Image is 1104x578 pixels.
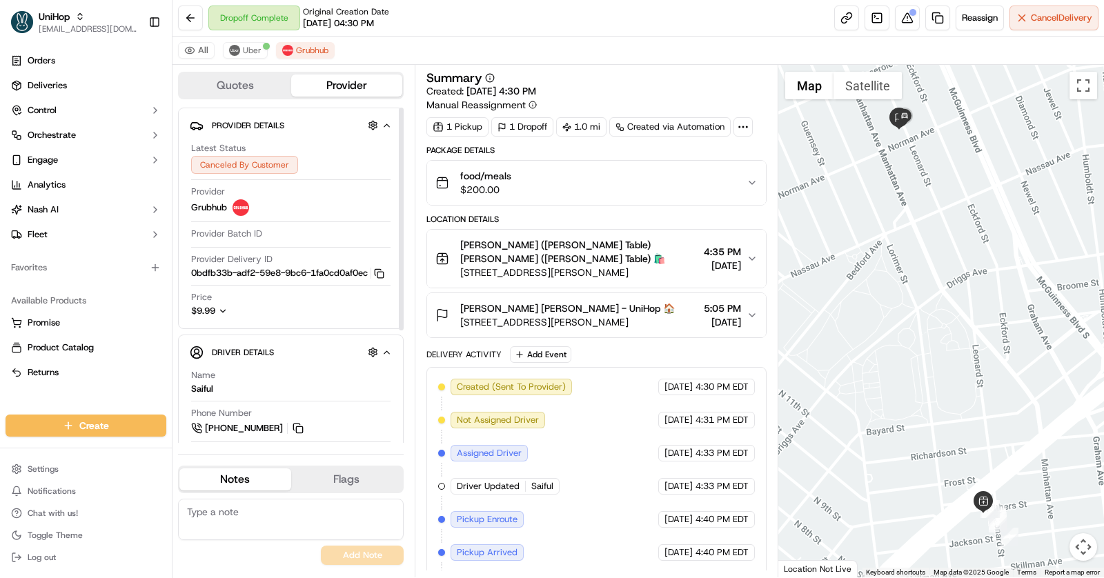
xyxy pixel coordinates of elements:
button: Create [6,415,166,437]
img: 1736555255976-a54dd68f-1ca7-489b-9aae-adbdc363a1c4 [14,131,39,156]
span: 4:31 PM EDT [696,414,749,426]
img: Nash [14,13,41,41]
a: Terms (opens in new tab) [1017,568,1036,576]
button: 0bdfb33b-adf2-59e8-9bc6-1fa0cd0af0ec [191,267,384,279]
div: Location Not Live [778,560,858,577]
div: 6 [982,500,1000,518]
button: UniHop [39,10,70,23]
button: Grubhub [276,42,335,59]
img: UniHop [11,11,33,33]
span: Reassign [962,12,998,24]
button: Manual Reassignment [426,98,537,112]
button: Toggle Theme [6,526,166,545]
button: Start new chat [235,135,251,152]
span: Product Catalog [28,341,94,354]
input: Got a question? Start typing here... [36,88,248,103]
span: 4:33 PM EDT [696,480,749,492]
span: Manual Reassignment [426,98,526,112]
div: 💻 [117,309,128,320]
span: [STREET_ADDRESS][PERSON_NAME] [460,315,675,329]
a: 📗Knowledge Base [8,302,111,327]
button: Nash AI [6,199,166,221]
span: Toggle Theme [28,530,83,541]
a: Product Catalog [11,341,161,354]
span: Name [191,369,215,381]
div: Available Products [6,290,166,312]
div: 📗 [14,309,25,320]
div: 3 [988,508,1006,526]
div: 2 [988,506,1006,524]
span: Orders [28,54,55,67]
button: [EMAIL_ADDRESS][DOMAIN_NAME] [39,23,137,34]
span: [DATE] [704,259,741,272]
a: Orders [6,50,166,72]
span: [PHONE_NUMBER] [205,422,283,435]
span: Provider [191,186,225,198]
div: 7 [980,500,998,518]
button: [PERSON_NAME] [PERSON_NAME] - UniHop 🏠[STREET_ADDRESS][PERSON_NAME]5:05 PM[DATE] [427,293,766,337]
span: [PERSON_NAME] [PERSON_NAME] - UniHop 🏠 [460,301,675,315]
button: Settings [6,459,166,479]
button: Notifications [6,481,166,501]
div: Start new chat [62,131,226,145]
span: [PERSON_NAME] [43,213,112,224]
span: $9.99 [191,305,215,317]
span: Provider Batch ID [191,228,262,240]
span: Fleet [28,228,48,241]
button: Quotes [179,74,291,97]
span: Orchestrate [28,129,76,141]
div: 1 Dropoff [491,117,553,137]
a: 💻API Documentation [111,302,227,327]
button: Show satellite imagery [834,72,902,99]
button: Show street map [785,72,834,99]
div: Package Details [426,145,767,156]
span: [PERSON_NAME] [43,250,112,261]
span: Pickup Enroute [457,513,517,526]
span: Assigned Driver [457,447,522,459]
a: Report a map error [1045,568,1100,576]
span: • [115,250,119,261]
button: Add Event [510,346,571,363]
span: [STREET_ADDRESS][PERSON_NAME] [460,266,698,279]
button: Returns [6,361,166,383]
span: Grubhub [191,201,227,214]
span: 4:40 PM EDT [696,546,749,559]
span: Pickup Arrived [457,546,517,559]
span: Engage [28,154,58,166]
img: 1736555255976-a54dd68f-1ca7-489b-9aae-adbdc363a1c4 [28,251,39,262]
button: Driver Details [190,341,392,363]
button: All [178,42,215,59]
a: [PHONE_NUMBER] [191,421,306,436]
button: Keyboard shortcuts [866,568,925,577]
div: Delivery Activity [426,349,502,360]
span: Promise [28,317,60,329]
div: 5 [989,512,1007,530]
span: Log out [28,552,56,563]
button: Chat with us! [6,504,166,523]
button: Provider Details [190,114,392,137]
span: $200.00 [460,183,511,197]
img: Google [782,559,827,577]
span: Create [79,419,109,432]
button: Notes [179,468,291,490]
span: Original Creation Date [303,6,389,17]
span: Grubhub [296,45,328,56]
button: Map camera controls [1069,533,1097,561]
span: Provider Delivery ID [191,253,273,266]
div: 4 [989,515,1007,532]
span: [DATE] [664,513,693,526]
span: [DATE] [664,546,693,559]
span: Provider Details [212,120,284,131]
span: 4:30 PM EDT [696,381,749,393]
span: [DATE] 4:30 PM [466,85,536,97]
img: 5e692f75ce7d37001a5d71f1 [233,199,249,216]
button: Flags [291,468,403,490]
a: Deliveries [6,74,166,97]
span: Returns [28,366,59,379]
span: [DATE] [664,480,693,492]
span: Deliveries [28,79,67,92]
a: Created via Automation [609,117,731,137]
h3: Summary [426,72,482,84]
button: Promise [6,312,166,334]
